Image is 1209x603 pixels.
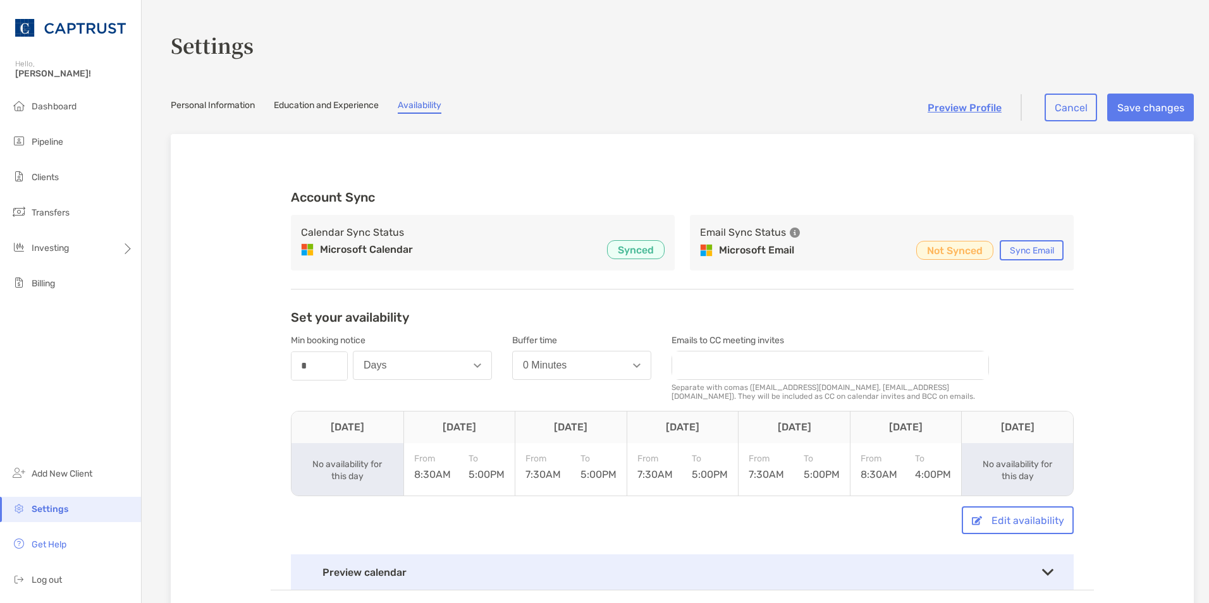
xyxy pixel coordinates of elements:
[291,310,409,325] h2: Set your availability
[32,504,68,515] span: Settings
[523,360,567,371] div: 0 Minutes
[928,102,1002,114] a: Preview Profile
[274,100,379,114] a: Education and Experience
[637,453,673,464] span: From
[469,453,505,464] span: To
[804,453,840,464] span: To
[32,207,70,218] span: Transfers
[469,453,505,480] div: 5:00PM
[32,101,77,112] span: Dashboard
[171,100,255,114] a: Personal Information
[403,411,515,443] th: [DATE]
[15,68,133,79] span: [PERSON_NAME]!
[414,453,451,464] span: From
[292,411,403,443] th: [DATE]
[11,133,27,149] img: pipeline icon
[804,453,840,480] div: 5:00PM
[738,411,850,443] th: [DATE]
[32,243,69,253] span: Investing
[11,204,27,219] img: transfers icon
[32,172,59,183] span: Clients
[32,575,62,585] span: Log out
[719,243,794,258] p: Microsoft Email
[692,453,728,464] span: To
[291,190,1074,205] h3: Account Sync
[633,363,641,368] img: Open dropdown arrow
[353,351,492,380] button: Days
[301,225,404,240] h3: Calendar Sync Status
[972,516,982,525] img: button icon
[320,242,413,257] p: Microsoft Calendar
[1107,94,1194,121] button: Save changes
[692,453,728,480] div: 5:00PM
[962,506,1074,534] button: Edit availability
[291,554,1074,590] div: Preview calendar
[11,169,27,184] img: clients icon
[1000,240,1064,260] button: Sync Email
[700,244,713,257] img: Microsoft Email
[474,363,481,368] img: Open dropdown arrow
[1042,569,1053,576] img: Toggle
[580,453,617,464] span: To
[525,453,561,480] div: 7:30AM
[11,240,27,255] img: investing icon
[749,453,784,480] div: 7:30AM
[11,465,27,480] img: add_new_client icon
[32,468,92,479] span: Add New Client
[700,225,786,240] h3: Email Sync Status
[364,360,386,371] div: Days
[749,453,784,464] span: From
[961,411,1073,443] th: [DATE]
[627,411,739,443] th: [DATE]
[309,458,386,482] div: No availability for this day
[11,275,27,290] img: billing icon
[32,539,66,550] span: Get Help
[301,243,314,256] img: Microsoft Calendar
[861,453,897,480] div: 8:30AM
[861,453,897,464] span: From
[525,453,561,464] span: From
[11,536,27,551] img: get-help icon
[11,98,27,113] img: dashboard icon
[512,335,651,346] div: Buffer time
[32,137,63,147] span: Pipeline
[11,501,27,516] img: settings icon
[512,351,651,380] button: 0 Minutes
[915,453,951,480] div: 4:00PM
[850,411,962,443] th: [DATE]
[398,100,441,114] a: Availability
[618,242,654,258] p: Synced
[15,5,126,51] img: CAPTRUST Logo
[672,335,988,346] div: Emails to CC meeting invites
[414,453,451,480] div: 8:30AM
[637,453,673,480] div: 7:30AM
[291,335,492,346] div: Min booking notice
[580,453,617,480] div: 5:00PM
[1045,94,1097,121] button: Cancel
[32,278,55,289] span: Billing
[11,571,27,587] img: logout icon
[979,458,1056,482] div: No availability for this day
[927,243,983,259] p: Not Synced
[171,30,1194,59] h3: Settings
[915,453,951,464] span: To
[672,383,989,401] div: Separate with comas ([EMAIL_ADDRESS][DOMAIN_NAME], [EMAIL_ADDRESS][DOMAIN_NAME]). They will be in...
[515,411,627,443] th: [DATE]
